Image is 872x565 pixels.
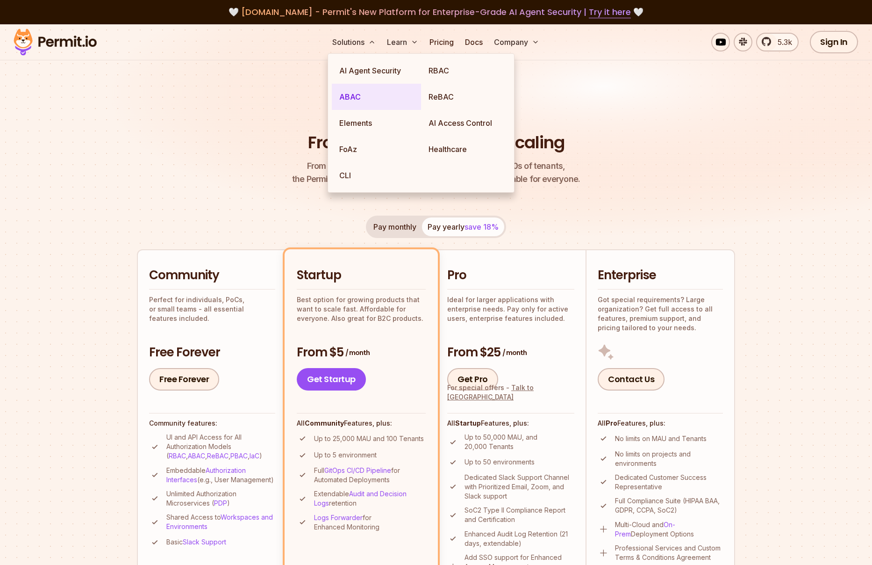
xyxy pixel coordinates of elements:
[598,295,723,333] p: Got special requirements? Large organization? Get full access to all features, premium support, a...
[329,33,379,51] button: Solutions
[314,513,426,532] p: for Enhanced Monitoring
[314,466,426,485] p: Full for Automated Deployments
[166,466,246,484] a: Authorization Interfaces
[615,434,707,443] p: No limits on MAU and Tenants
[308,131,565,154] h1: From Free to Predictable Scaling
[332,162,421,188] a: CLI
[305,419,344,427] strong: Community
[465,457,535,467] p: Up to 50 environments
[447,383,574,402] div: For special offers -
[447,419,574,428] h4: All Features, plus:
[241,6,631,18] span: [DOMAIN_NAME] - Permit's New Platform for Enterprise-Grade AI Agent Security |
[465,506,574,524] p: SoC2 Type II Compliance Report and Certification
[426,33,457,51] a: Pricing
[606,419,617,427] strong: Pro
[183,538,226,546] a: Slack Support
[149,419,275,428] h4: Community features:
[615,449,723,468] p: No limits on projects and environments
[421,136,510,162] a: Healthcare
[615,520,723,539] p: Multi-Cloud and Deployment Options
[314,434,424,443] p: Up to 25,000 MAU and 100 Tenants
[149,295,275,323] p: Perfect for individuals, PoCs, or small teams - all essential features included.
[324,466,391,474] a: GitOps CI/CD Pipeline
[383,33,422,51] button: Learn
[314,490,407,507] a: Audit and Decision Logs
[465,529,574,548] p: Enhanced Audit Log Retention (21 days, extendable)
[292,159,580,186] p: the Permit pricing model is simple, transparent, and affordable for everyone.
[166,537,226,547] p: Basic
[149,368,219,391] a: Free Forever
[421,110,510,136] a: AI Access Control
[292,159,580,173] span: From a startup with 100 users to an enterprise with 1000s of tenants,
[297,419,426,428] h4: All Features, plus:
[9,26,101,58] img: Permit logo
[447,267,574,284] h2: Pro
[421,84,510,110] a: ReBAC
[615,521,675,538] a: On-Prem
[615,496,723,515] p: Full Compliance Suite (HIPAA BAA, GDPR, CCPA, SoC2)
[502,348,527,357] span: / month
[297,344,426,361] h3: From $5
[297,267,426,284] h2: Startup
[297,295,426,323] p: Best option for growing products that want to scale fast. Affordable for everyone. Also great for...
[207,452,229,460] a: ReBAC
[615,473,723,492] p: Dedicated Customer Success Representative
[297,368,366,391] a: Get Startup
[772,36,792,48] span: 5.3k
[169,452,186,460] a: RBAC
[368,217,422,236] button: Pay monthly
[598,419,723,428] h4: All Features, plus:
[332,110,421,136] a: Elements
[447,295,574,323] p: Ideal for larger applications with enterprise needs. Pay only for active users, enterprise featur...
[756,33,799,51] a: 5.3k
[166,513,275,531] p: Shared Access to
[589,6,631,18] a: Try it here
[332,136,421,162] a: FoAz
[314,514,363,522] a: Logs Forwarder
[421,58,510,84] a: RBAC
[490,33,543,51] button: Company
[166,433,275,461] p: UI and API Access for All Authorization Models ( , , , , )
[810,31,858,53] a: Sign In
[332,84,421,110] a: ABAC
[166,489,275,508] p: Unlimited Authorization Microservices ( )
[250,452,259,460] a: IaC
[598,368,665,391] a: Contact Us
[461,33,486,51] a: Docs
[447,368,498,391] a: Get Pro
[332,58,421,84] a: AI Agent Security
[149,267,275,284] h2: Community
[314,489,426,508] p: Extendable retention
[465,433,574,451] p: Up to 50,000 MAU, and 20,000 Tenants
[166,466,275,485] p: Embeddable (e.g., User Management)
[598,267,723,284] h2: Enterprise
[465,473,574,501] p: Dedicated Slack Support Channel with Prioritized Email, Zoom, and Slack support
[214,499,227,507] a: PDP
[149,344,275,361] h3: Free Forever
[314,450,377,460] p: Up to 5 environment
[22,6,850,19] div: 🤍 🤍
[230,452,248,460] a: PBAC
[447,344,574,361] h3: From $25
[345,348,370,357] span: / month
[615,543,723,562] p: Professional Services and Custom Terms & Conditions Agreement
[188,452,205,460] a: ABAC
[455,419,481,427] strong: Startup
